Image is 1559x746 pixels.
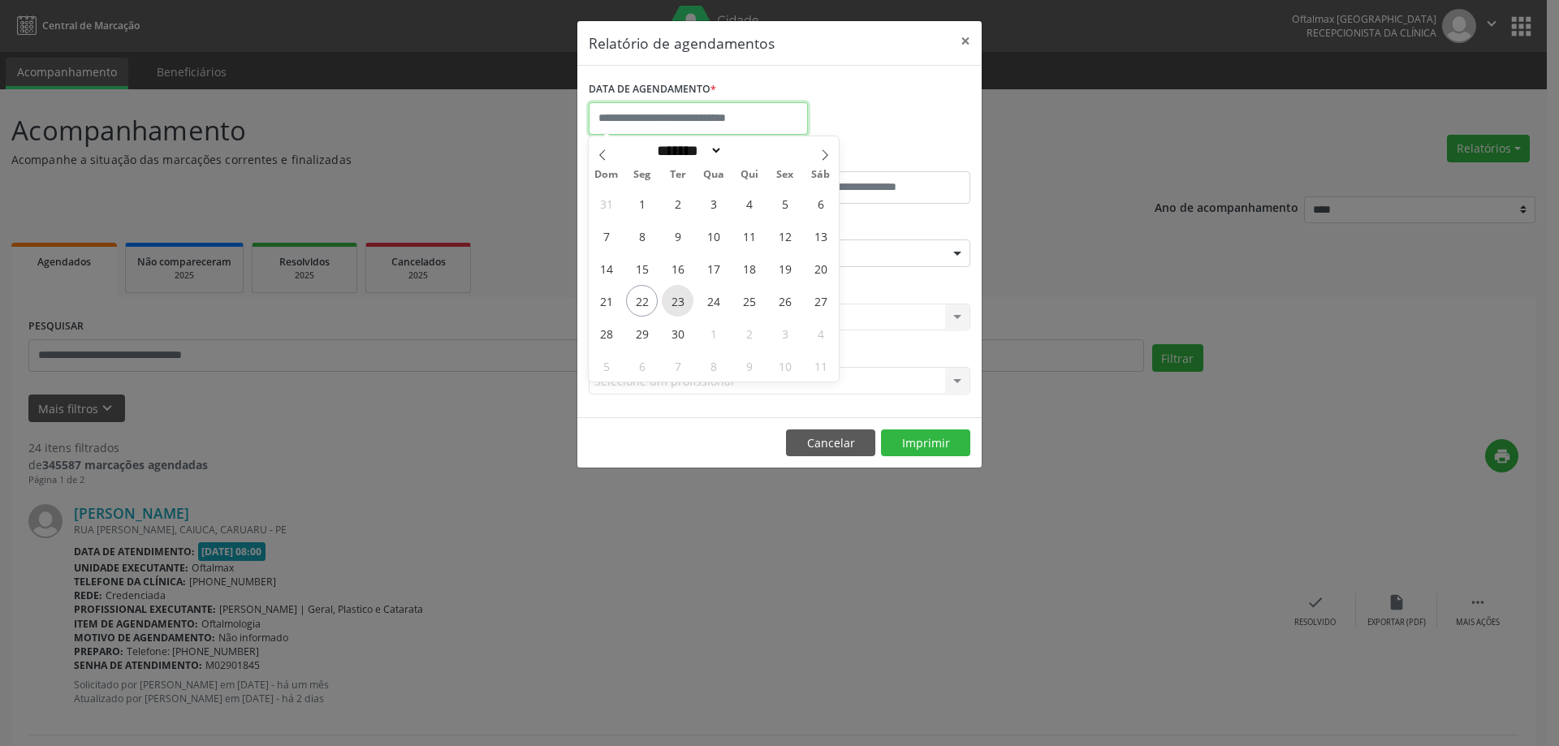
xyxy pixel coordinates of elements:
button: Imprimir [881,429,970,457]
span: Setembro 16, 2025 [662,252,693,284]
span: Outubro 8, 2025 [697,350,729,382]
span: Setembro 28, 2025 [590,317,622,349]
span: Setembro 29, 2025 [626,317,658,349]
span: Setembro 19, 2025 [769,252,801,284]
span: Seg [624,170,660,180]
span: Setembro 4, 2025 [733,188,765,219]
span: Setembro 25, 2025 [733,285,765,317]
span: Setembro 7, 2025 [590,220,622,252]
input: Year [723,142,776,159]
button: Cancelar [786,429,875,457]
span: Setembro 8, 2025 [626,220,658,252]
span: Outubro 1, 2025 [697,317,729,349]
span: Sex [767,170,803,180]
span: Dom [589,170,624,180]
span: Setembro 21, 2025 [590,285,622,317]
span: Ter [660,170,696,180]
span: Qua [696,170,732,180]
span: Setembro 13, 2025 [805,220,836,252]
label: ATÉ [784,146,970,171]
span: Outubro 4, 2025 [805,317,836,349]
span: Setembro 11, 2025 [733,220,765,252]
span: Setembro 6, 2025 [805,188,836,219]
span: Setembro 24, 2025 [697,285,729,317]
span: Qui [732,170,767,180]
span: Outubro 2, 2025 [733,317,765,349]
span: Setembro 20, 2025 [805,252,836,284]
span: Setembro 10, 2025 [697,220,729,252]
select: Month [651,142,723,159]
span: Setembro 22, 2025 [626,285,658,317]
span: Setembro 26, 2025 [769,285,801,317]
h5: Relatório de agendamentos [589,32,775,54]
span: Setembro 18, 2025 [733,252,765,284]
span: Setembro 1, 2025 [626,188,658,219]
span: Setembro 23, 2025 [662,285,693,317]
button: Close [949,21,982,61]
span: Setembro 14, 2025 [590,252,622,284]
span: Outubro 10, 2025 [769,350,801,382]
span: Outubro 3, 2025 [769,317,801,349]
span: Outubro 9, 2025 [733,350,765,382]
span: Setembro 9, 2025 [662,220,693,252]
span: Setembro 27, 2025 [805,285,836,317]
span: Outubro 6, 2025 [626,350,658,382]
span: Setembro 12, 2025 [769,220,801,252]
span: Setembro 30, 2025 [662,317,693,349]
label: DATA DE AGENDAMENTO [589,77,716,102]
span: Outubro 7, 2025 [662,350,693,382]
span: Setembro 15, 2025 [626,252,658,284]
span: Agosto 31, 2025 [590,188,622,219]
span: Sáb [803,170,839,180]
span: Setembro 5, 2025 [769,188,801,219]
span: Outubro 11, 2025 [805,350,836,382]
span: Setembro 17, 2025 [697,252,729,284]
span: Setembro 2, 2025 [662,188,693,219]
span: Setembro 3, 2025 [697,188,729,219]
span: Outubro 5, 2025 [590,350,622,382]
